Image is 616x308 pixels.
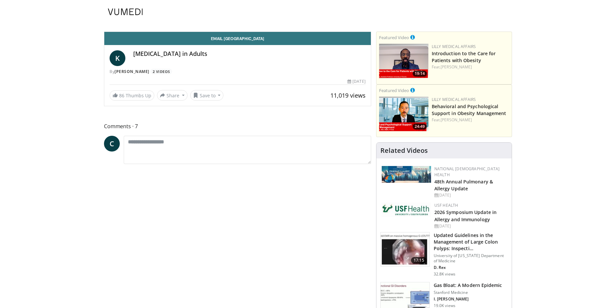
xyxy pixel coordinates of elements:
a: Email [GEOGRAPHIC_DATA] [104,32,371,45]
span: 86 [119,92,124,99]
div: Feat. [432,64,509,70]
button: Save to [190,90,224,101]
a: Lilly Medical Affairs [432,44,476,49]
a: [PERSON_NAME] [115,69,149,74]
a: 48th Annual Pulmonary & Allergy Update [434,178,493,192]
small: Featured Video [379,35,409,40]
img: ba3304f6-7838-4e41-9c0f-2e31ebde6754.png.150x105_q85_crop-smart_upscale.png [379,97,428,131]
span: Comments 7 [104,122,371,130]
a: K [110,50,125,66]
span: 17:15 [411,257,427,264]
div: [DATE] [434,192,506,198]
a: 24:49 [379,97,428,131]
span: 24:49 [413,124,427,130]
a: C [104,136,120,152]
p: Douglas Rex [434,265,508,270]
img: VuMedi Logo [108,9,143,15]
a: [PERSON_NAME] [441,117,472,123]
a: Introduction to the Care for Patients with Obesity [432,50,496,63]
a: [PERSON_NAME] [441,64,472,70]
a: 2026 Symposium Update in Allergy and Immunology [434,209,497,222]
img: dfcfcb0d-b871-4e1a-9f0c-9f64970f7dd8.150x105_q85_crop-smart_upscale.jpg [381,232,429,267]
img: b90f5d12-84c1-472e-b843-5cad6c7ef911.jpg.150x105_q85_autocrop_double_scale_upscale_version-0.2.jpg [382,166,431,183]
a: USF Health [434,202,458,208]
a: 86 Thumbs Up [110,90,154,101]
a: Lilly Medical Affairs [432,97,476,102]
small: Featured Video [379,87,409,93]
h4: [MEDICAL_DATA] in Adults [133,50,366,58]
img: acc2e291-ced4-4dd5-b17b-d06994da28f3.png.150x105_q85_crop-smart_upscale.png [379,44,428,78]
a: National [DEMOGRAPHIC_DATA] Health [434,166,500,178]
p: 32.8K views [434,272,455,277]
a: Behavioral and Psychological Support in Obesity Management [432,103,506,116]
a: This is paid for by Lilly Medical Affairs [410,86,415,94]
p: Irene Sonu [434,296,502,302]
p: University of [US_STATE] Department of Medicine [434,253,508,264]
img: 6ba8804a-8538-4002-95e7-a8f8012d4a11.png.150x105_q85_autocrop_double_scale_upscale_version-0.2.jpg [382,202,431,217]
button: Share [157,90,188,101]
div: Feat. [432,117,509,123]
h3: Updated Guidelines in the Management of Large Colon Polyps: Inspection to Resection [434,232,508,252]
p: Stanford Medicine [434,290,502,295]
div: [DATE] [347,79,365,84]
h3: Gas Bloat: A Modern Epidemic [434,282,502,289]
a: This is paid for by Lilly Medical Affairs [410,34,415,41]
span: 19:14 [413,71,427,77]
a: 17:15 Updated Guidelines in the Management of Large Colon Polyps: Inspecti… University of [US_STA... [380,232,508,277]
a: 2 Videos [150,69,172,74]
span: 11,019 views [330,91,366,99]
a: 19:14 [379,44,428,78]
div: By [110,69,366,75]
h4: Related Videos [380,147,428,154]
div: [DATE] [434,223,506,229]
